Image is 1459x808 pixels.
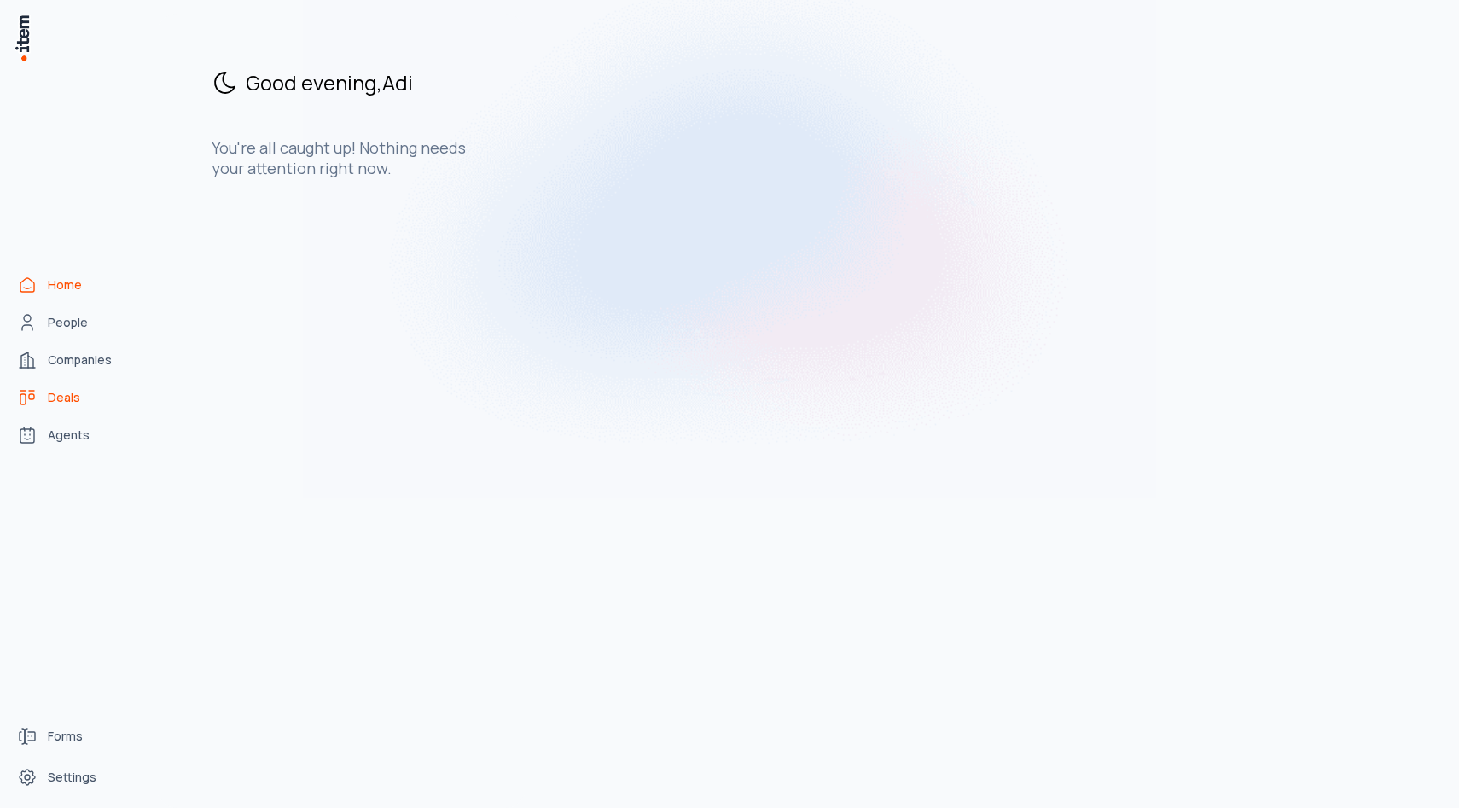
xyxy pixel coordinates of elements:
[48,427,90,444] span: Agents
[10,418,140,452] a: Agents
[48,314,88,331] span: People
[10,268,140,302] a: Home
[212,137,471,178] h3: You're all caught up! Nothing needs your attention right now.
[212,68,471,96] h2: Good evening , Adi
[48,389,80,406] span: Deals
[48,769,96,786] span: Settings
[10,381,140,415] a: Deals
[14,14,31,62] img: Item Brain Logo
[10,719,140,753] a: Forms
[48,352,112,369] span: Companies
[48,276,82,294] span: Home
[10,305,140,340] a: People
[10,343,140,377] a: Companies
[48,728,83,745] span: Forms
[10,760,140,794] a: Settings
